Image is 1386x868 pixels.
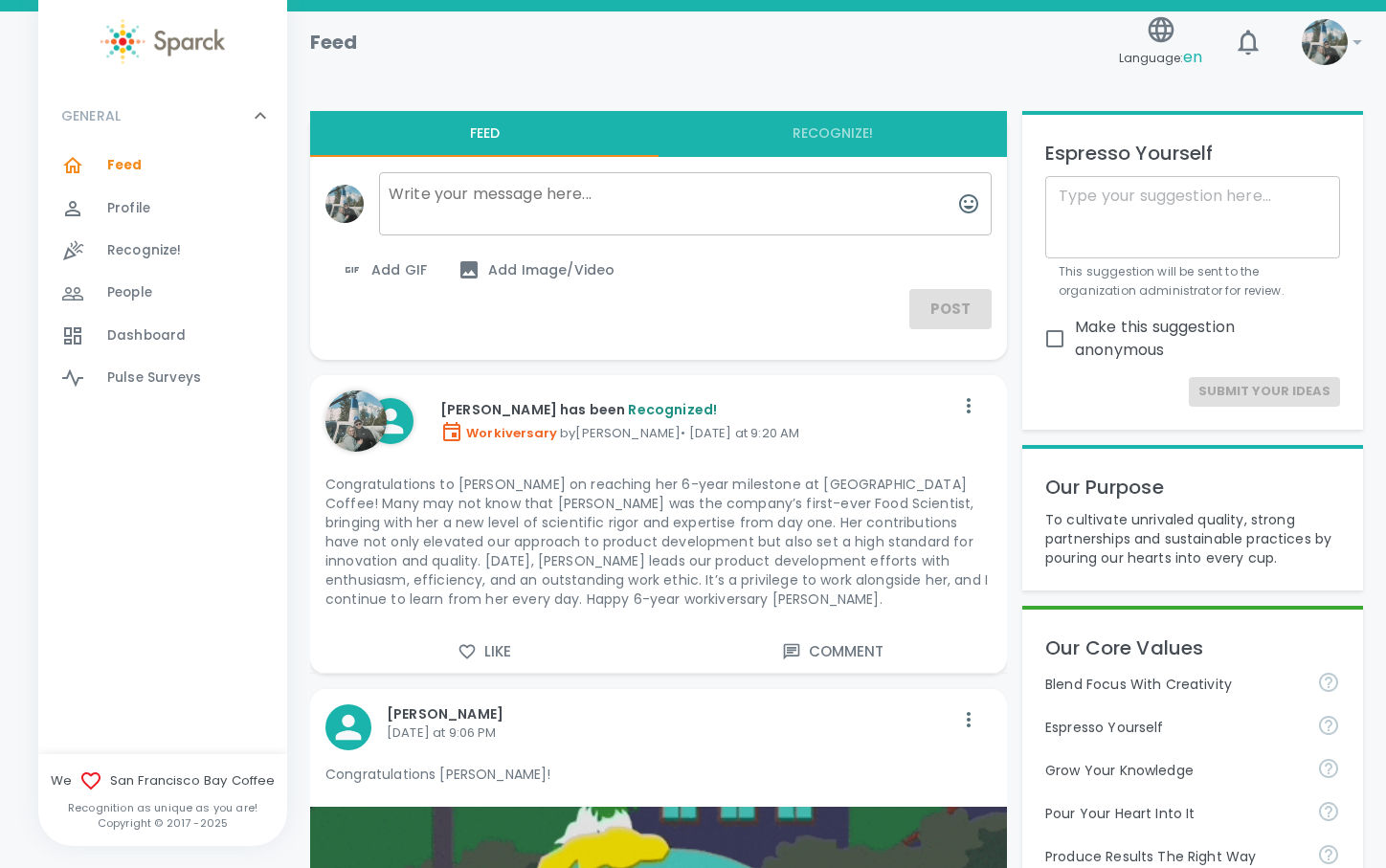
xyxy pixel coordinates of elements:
img: Picture of Katie [1302,19,1348,65]
p: by [PERSON_NAME] • [DATE] at 9:20 AM [440,420,953,443]
p: Grow Your Knowledge [1045,761,1302,780]
p: Congratulations to [PERSON_NAME] on reaching her 6-year milestone at [GEOGRAPHIC_DATA] Coffee! Ma... [325,475,992,609]
img: Picture of Katie Burguillos [325,390,387,452]
span: People [107,283,152,302]
button: Feed [310,111,659,157]
span: Profile [107,199,150,218]
p: Recognition as unique as you are! [38,800,287,815]
img: Sparck logo [101,19,225,64]
svg: Follow your curiosity and learn together [1317,757,1340,780]
p: GENERAL [61,106,121,125]
a: Recognize! [38,230,287,272]
p: Congratulations [PERSON_NAME]! [325,765,992,784]
button: Recognize! [659,111,1007,157]
p: Pour Your Heart Into It [1045,804,1302,823]
a: Profile [38,188,287,230]
a: Pulse Surveys [38,357,287,399]
a: Feed [38,145,287,187]
p: To cultivate unrivaled quality, strong partnerships and sustainable practices by pouring our hear... [1045,510,1340,568]
p: Our Core Values [1045,633,1340,663]
p: Our Purpose [1045,472,1340,502]
div: interaction tabs [310,111,1007,157]
img: Picture of Katie [325,185,364,223]
p: Espresso Yourself [1045,138,1340,168]
span: Pulse Surveys [107,368,201,388]
p: Copyright © 2017 - 2025 [38,815,287,831]
svg: Come to work to make a difference in your own way [1317,800,1340,823]
p: [PERSON_NAME] [387,704,953,723]
span: Dashboard [107,326,186,345]
span: Add GIF [341,258,427,281]
h1: Feed [310,27,358,57]
span: We San Francisco Bay Coffee [38,769,287,792]
span: Add Image/Video [458,258,615,281]
a: Sparck logo [38,19,287,64]
svg: Find success working together and doing the right thing [1317,843,1340,866]
div: GENERAL [38,145,287,407]
button: Comment [659,632,1007,672]
a: People [38,272,287,314]
button: Like [310,632,659,672]
svg: Share your voice and your ideas [1317,714,1340,737]
div: GENERAL [38,87,287,145]
p: Blend Focus With Creativity [1045,675,1302,694]
span: Language: [1119,45,1202,71]
svg: Achieve goals today and innovate for tomorrow [1317,671,1340,694]
p: This suggestion will be sent to the organization administrator for review. [1059,262,1327,300]
a: Dashboard [38,315,287,357]
span: Workiversary [440,424,557,442]
span: Recognize! [107,241,182,260]
span: en [1183,46,1202,68]
p: Produce Results The Right Way [1045,847,1302,866]
p: [PERSON_NAME] has been [440,400,953,419]
button: Language:en [1111,9,1210,77]
span: Feed [107,156,143,175]
p: Espresso Yourself [1045,718,1302,737]
span: Make this suggestion anonymous [1075,316,1325,362]
span: Recognized! [628,400,717,419]
p: [DATE] at 9:06 PM [387,723,953,743]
